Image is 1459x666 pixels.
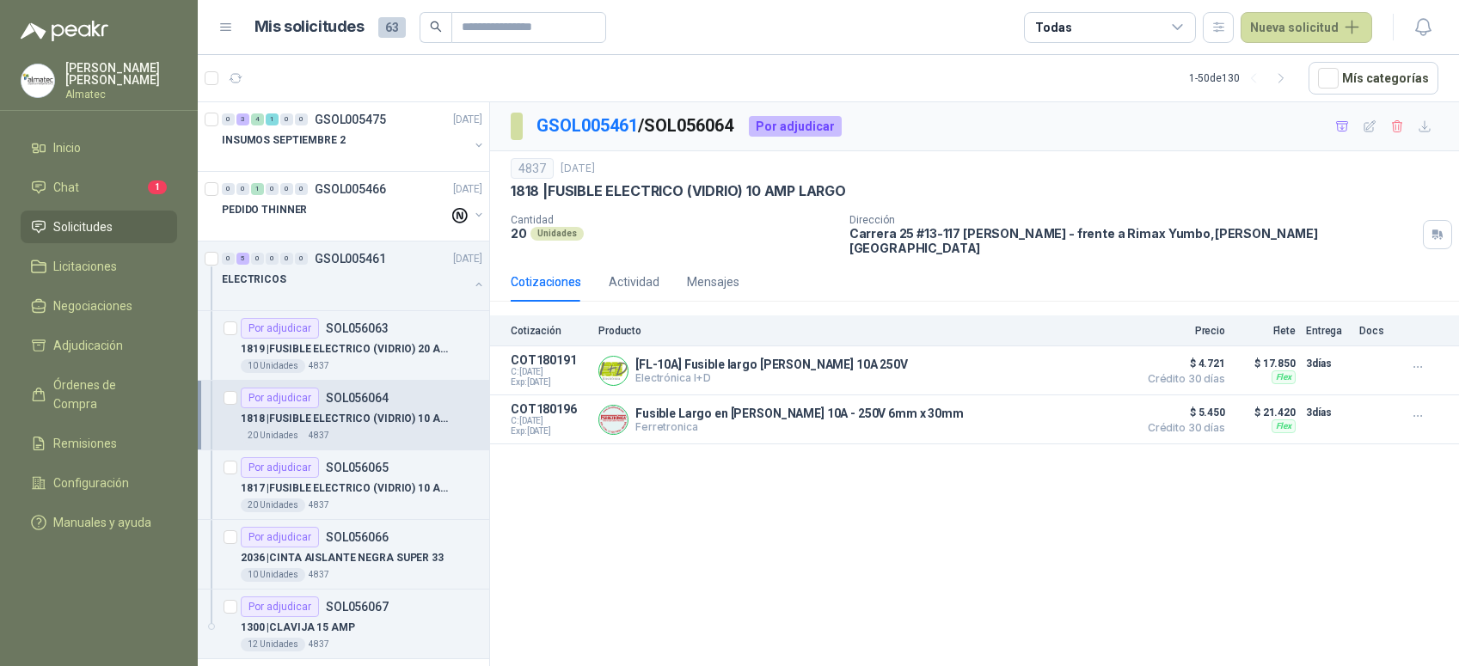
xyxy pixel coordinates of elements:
div: Por adjudicar [241,596,319,617]
p: COT180191 [511,353,588,367]
p: 1300 | CLAVIJA 15 AMP [241,620,355,636]
div: Unidades [530,227,584,241]
div: Cotizaciones [511,272,581,291]
a: Por adjudicarSOL0560651817 |FUSIBLE ELECTRICO (VIDRIO) 10 AMP CORTO20 Unidades4837 [198,450,489,520]
span: Remisiones [53,434,117,453]
p: COT180196 [511,402,588,416]
img: Company Logo [599,357,628,385]
p: ELECTRICOS [222,272,286,288]
span: Inicio [53,138,81,157]
p: Precio [1139,325,1225,337]
p: Cantidad [511,214,836,226]
span: search [430,21,442,33]
p: 1817 | FUSIBLE ELECTRICO (VIDRIO) 10 AMP CORTO [241,480,455,497]
img: Company Logo [599,406,628,434]
p: GSOL005461 [315,253,386,265]
p: $ 21.420 [1235,402,1296,423]
span: $ 5.450 [1139,402,1225,423]
span: $ 4.721 [1139,353,1225,374]
a: Por adjudicarSOL0560631819 |FUSIBLE ELECTRICO (VIDRIO) 20 AMP LARGO10 Unidades4837 [198,311,489,381]
p: [DATE] [453,112,482,128]
a: Por adjudicarSOL0560671300 |CLAVIJA 15 AMP12 Unidades4837 [198,590,489,659]
span: Crédito 30 días [1139,423,1225,433]
a: Chat1 [21,171,177,204]
span: Configuración [53,474,129,492]
span: 1 [148,180,167,194]
p: 4837 [309,568,329,582]
p: GSOL005466 [315,183,386,195]
span: Crédito 30 días [1139,374,1225,384]
div: 0 [280,253,293,265]
h1: Mis solicitudes [254,15,365,40]
div: Por adjudicar [749,116,842,137]
a: Inicio [21,131,177,164]
div: Flex [1272,419,1296,433]
div: 10 Unidades [241,568,305,582]
p: 3 días [1306,402,1349,423]
div: 0 [222,183,235,195]
div: 0 [295,183,308,195]
p: 20 [511,226,527,241]
div: Mensajes [687,272,739,291]
span: C: [DATE] [511,367,588,377]
span: 63 [378,17,406,38]
p: Docs [1359,325,1394,337]
a: 0 5 0 0 0 0 GSOL005461[DATE] ELECTRICOS [222,248,486,303]
p: SOL056067 [326,601,389,613]
div: 0 [295,253,308,265]
div: Flex [1272,370,1296,384]
div: 20 Unidades [241,498,305,512]
a: Negociaciones [21,290,177,322]
a: Órdenes de Compra [21,369,177,420]
a: Remisiones [21,427,177,460]
span: Chat [53,178,79,197]
p: PEDIDO THINNER [222,202,307,218]
div: 0 [222,253,235,265]
p: [FL-10A] Fusible largo [PERSON_NAME] 10A 250V [635,357,908,371]
a: Licitaciones [21,250,177,283]
span: Exp: [DATE] [511,426,588,437]
button: Nueva solicitud [1241,12,1372,43]
div: 1 [251,183,264,195]
p: Dirección [849,214,1416,226]
p: Flete [1235,325,1296,337]
p: SOL056066 [326,531,389,543]
p: 4837 [309,498,329,512]
div: 10 Unidades [241,359,305,373]
p: $ 17.850 [1235,353,1296,374]
button: Mís categorías [1309,62,1438,95]
p: GSOL005475 [315,113,386,125]
p: 1819 | FUSIBLE ELECTRICO (VIDRIO) 20 AMP LARGO [241,341,455,357]
p: Carrera 25 #13-117 [PERSON_NAME] - frente a Rimax Yumbo , [PERSON_NAME][GEOGRAPHIC_DATA] [849,226,1416,255]
a: Por adjudicarSOL0560662036 |CINTA AISLANTE NEGRA SUPER 3310 Unidades4837 [198,520,489,590]
p: SOL056065 [326,461,389,474]
div: 1 - 50 de 130 [1189,64,1295,92]
div: 4 [251,113,264,125]
p: [DATE] [561,161,595,177]
div: 0 [280,113,293,125]
p: [DATE] [453,251,482,267]
div: 4837 [511,158,554,179]
p: 4837 [309,638,329,651]
img: Logo peakr [21,21,108,41]
p: Ferretronica [635,420,964,433]
a: GSOL005461 [536,115,638,136]
div: 0 [266,183,279,195]
div: 12 Unidades [241,638,305,651]
a: 0 3 4 1 0 0 GSOL005475[DATE] INSUMOS SEPTIEMBRE 2 [222,109,486,164]
span: Solicitudes [53,217,113,236]
img: Company Logo [21,64,54,97]
a: Por adjudicarSOL0560641818 |FUSIBLE ELECTRICO (VIDRIO) 10 AMP LARGO20 Unidades4837 [198,381,489,450]
div: Por adjudicar [241,457,319,478]
div: 0 [295,113,308,125]
span: Manuales y ayuda [53,513,151,532]
a: Adjudicación [21,329,177,362]
div: Actividad [609,272,659,291]
p: Fusible Largo en [PERSON_NAME] 10A - 250V 6mm x 30mm [635,406,964,420]
p: [DATE] [453,181,482,198]
div: 0 [251,253,264,265]
div: Por adjudicar [241,318,319,339]
p: 3 días [1306,353,1349,374]
p: 1818 | FUSIBLE ELECTRICO (VIDRIO) 10 AMP LARGO [511,182,846,200]
div: 5 [236,253,249,265]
